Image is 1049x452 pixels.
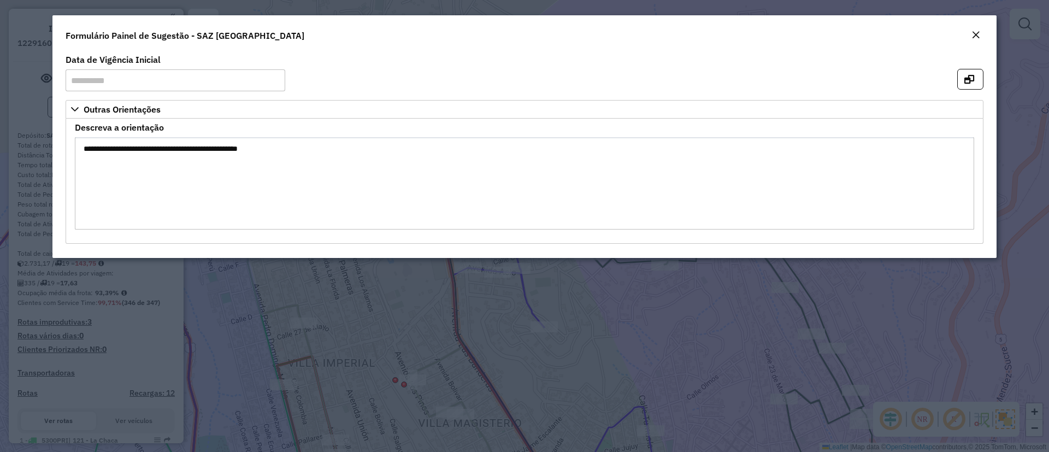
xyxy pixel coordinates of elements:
[66,100,983,119] a: Outras Orientações
[968,28,983,43] button: Close
[66,53,161,66] label: Data de Vigência Inicial
[971,31,980,39] em: Fechar
[957,73,983,84] hb-button: Abrir em nova aba
[75,121,164,134] label: Descreva a orientação
[84,105,161,114] span: Outras Orientações
[66,29,304,42] h4: Formulário Painel de Sugestão - SAZ [GEOGRAPHIC_DATA]
[66,119,983,244] div: Outras Orientações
